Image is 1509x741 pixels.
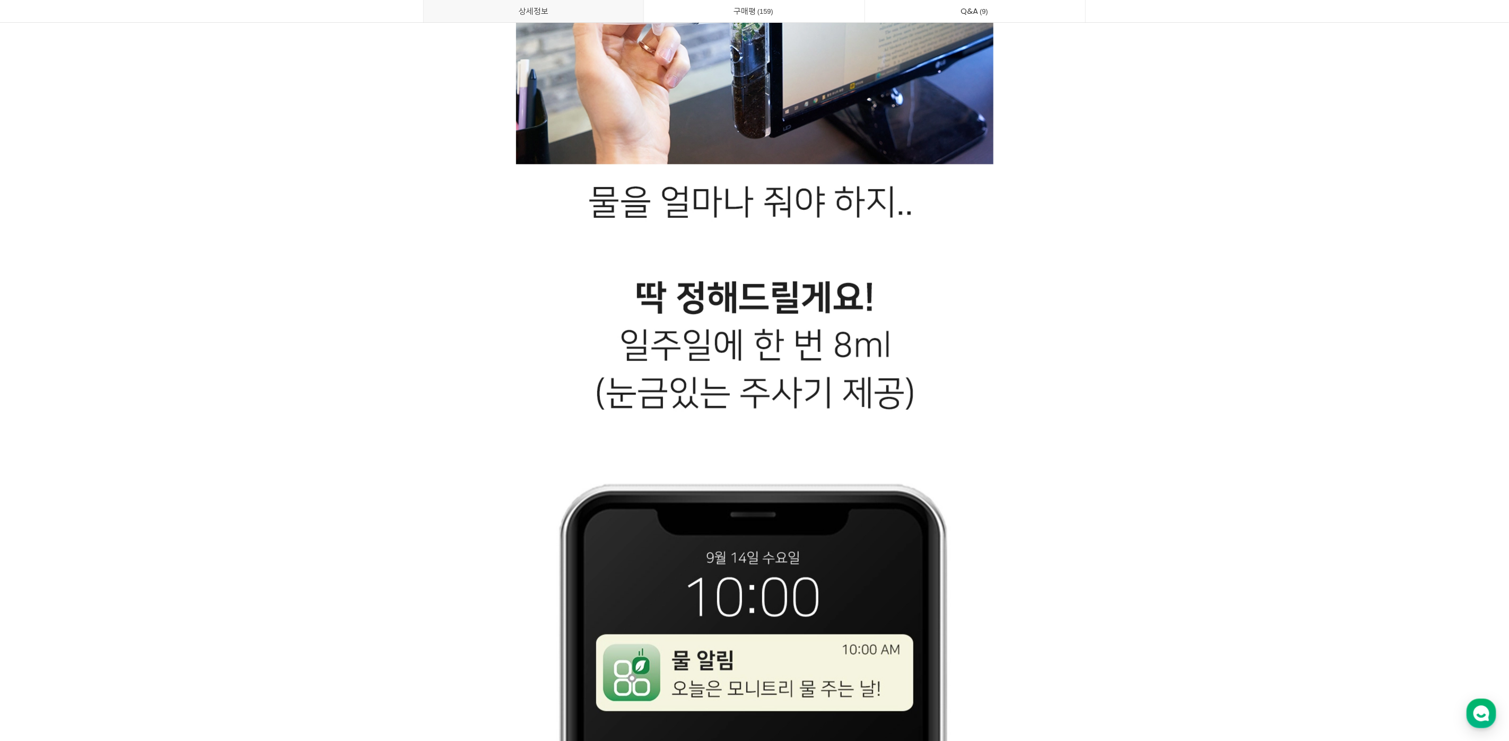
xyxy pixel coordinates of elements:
[164,352,177,360] span: 설정
[70,336,137,363] a: 대화
[97,352,110,361] span: 대화
[756,6,775,17] span: 159
[978,6,990,17] span: 9
[137,336,204,363] a: 설정
[33,352,40,360] span: 홈
[3,336,70,363] a: 홈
